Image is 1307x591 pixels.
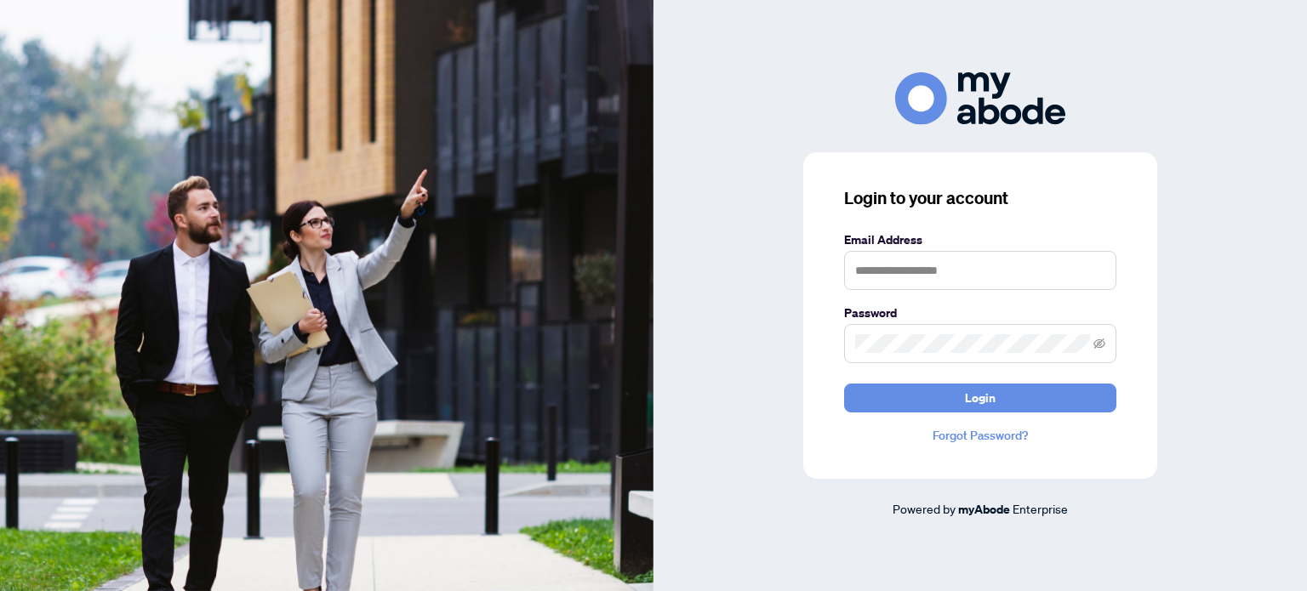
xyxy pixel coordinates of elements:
[844,230,1116,249] label: Email Address
[844,384,1116,412] button: Login
[844,426,1116,445] a: Forgot Password?
[1093,338,1105,349] span: eye-invisible
[965,384,996,412] span: Login
[893,501,956,516] span: Powered by
[958,500,1010,519] a: myAbode
[844,304,1116,322] label: Password
[844,186,1116,210] h3: Login to your account
[1013,501,1068,516] span: Enterprise
[895,72,1065,124] img: ma-logo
